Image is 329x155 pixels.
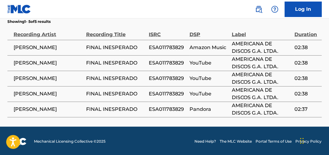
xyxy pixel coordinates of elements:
span: FINAL INESPERADO [86,106,146,113]
a: Privacy Policy [295,139,322,144]
span: 02:38 [294,90,319,98]
span: 02:38 [294,44,319,51]
span: ESA011783829 [149,44,186,51]
div: ISRC [149,24,186,38]
a: The MLC Website [220,139,252,144]
div: Help [269,3,281,15]
span: AMERICANA DE DISCOS G.A. LTDA. [231,56,291,70]
span: [PERSON_NAME] [14,44,83,51]
span: [PERSON_NAME] [14,75,83,82]
div: DSP [189,24,229,38]
span: YouTube [189,90,229,98]
span: 02:38 [294,75,319,82]
span: AMERICANA DE DISCOS G.A. LTDA. [231,71,291,86]
span: YouTube [189,59,229,67]
a: Public Search [252,3,265,15]
div: Duration [294,24,319,38]
span: Pandora [189,106,229,113]
a: Log In [285,2,322,17]
span: FINAL INESPERADO [86,59,146,67]
span: Amazon Music [189,44,229,51]
a: Portal Terms of Use [256,139,292,144]
a: Need Help? [194,139,216,144]
span: YouTube [189,75,229,82]
span: ESA011783829 [149,90,186,98]
span: AMERICANA DE DISCOS G.A. LTDA. [231,40,291,55]
span: ESA011783829 [149,59,186,67]
span: ESA011783829 [149,106,186,113]
span: 02:37 [294,106,319,113]
img: help [271,6,278,13]
span: Mechanical Licensing Collective © 2025 [34,139,106,144]
div: Recording Artist [14,24,83,38]
iframe: Chat Widget [298,125,329,155]
div: Recording Title [86,24,146,38]
span: [PERSON_NAME] [14,106,83,113]
div: Label [231,24,291,38]
p: Showing 1 - 5 of 5 results [7,19,51,24]
span: ESA011783829 [149,75,186,82]
span: FINAL INESPERADO [86,75,146,82]
span: AMERICANA DE DISCOS G.A. LTDA. [231,86,291,101]
span: FINAL INESPERADO [86,90,146,98]
span: [PERSON_NAME] [14,90,83,98]
img: search [255,6,262,13]
span: AMERICANA DE DISCOS G.A. LTDA. [231,102,291,117]
span: 02:38 [294,59,319,67]
span: FINAL INESPERADO [86,44,146,51]
div: Drag [300,132,304,150]
span: [PERSON_NAME] [14,59,83,67]
img: MLC Logo [7,5,31,14]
